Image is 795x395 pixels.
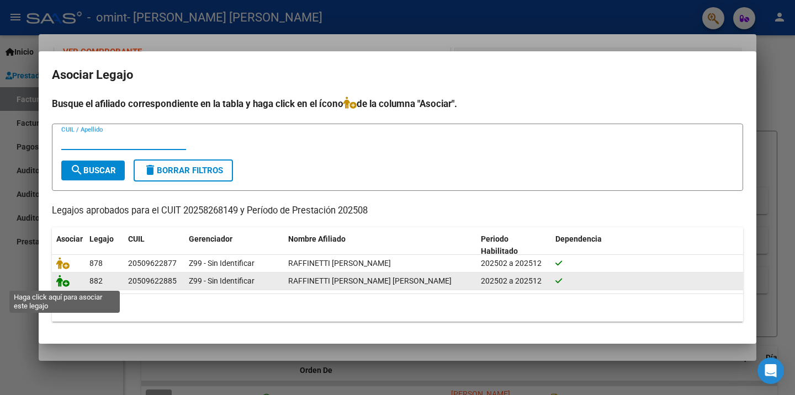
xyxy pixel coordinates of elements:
[56,234,83,243] span: Asociar
[70,163,83,177] mat-icon: search
[184,227,284,264] datatable-header-cell: Gerenciador
[189,234,232,243] span: Gerenciador
[481,234,518,256] span: Periodo Habilitado
[128,234,145,243] span: CUIL
[89,276,103,285] span: 882
[144,166,223,175] span: Borrar Filtros
[288,276,452,285] span: RAFFINETTI SALATINO HERNAN HUGO
[52,65,743,86] h2: Asociar Legajo
[61,161,125,180] button: Buscar
[52,204,743,218] p: Legajos aprobados para el CUIT 20258268149 y Período de Prestación 202508
[85,227,124,264] datatable-header-cell: Legajo
[551,227,744,264] datatable-header-cell: Dependencia
[481,257,547,270] div: 202502 a 202512
[134,159,233,182] button: Borrar Filtros
[555,234,602,243] span: Dependencia
[52,97,743,111] h4: Busque el afiliado correspondiente en la tabla y haga click en el ícono de la columna "Asociar".
[52,227,85,264] datatable-header-cell: Asociar
[128,275,177,287] div: 20509622885
[481,275,547,287] div: 202502 a 202512
[288,234,346,243] span: Nombre Afiliado
[89,234,114,243] span: Legajo
[284,227,476,264] datatable-header-cell: Nombre Afiliado
[89,259,103,268] span: 878
[124,227,184,264] datatable-header-cell: CUIL
[128,257,177,270] div: 20509622877
[189,276,255,285] span: Z99 - Sin Identificar
[757,357,784,384] div: Open Intercom Messenger
[144,163,157,177] mat-icon: delete
[189,259,255,268] span: Z99 - Sin Identificar
[52,294,743,322] div: 2 registros
[288,259,391,268] span: RAFFINETTI SALATINO ALEJANDRO
[476,227,551,264] datatable-header-cell: Periodo Habilitado
[70,166,116,175] span: Buscar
